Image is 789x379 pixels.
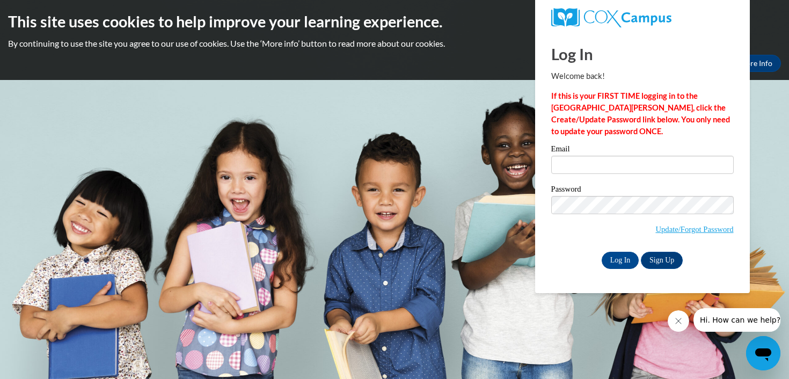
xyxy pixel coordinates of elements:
[8,38,781,49] p: By continuing to use the site you agree to our use of cookies. Use the ‘More info’ button to read...
[551,70,734,82] p: Welcome back!
[551,8,671,27] img: COX Campus
[746,336,780,370] iframe: Button to launch messaging window
[551,185,734,196] label: Password
[602,252,639,269] input: Log In
[655,225,733,234] a: Update/Forgot Password
[551,145,734,156] label: Email
[8,11,781,32] h2: This site uses cookies to help improve your learning experience.
[641,252,683,269] a: Sign Up
[551,43,734,65] h1: Log In
[551,8,734,27] a: COX Campus
[668,310,689,332] iframe: Close message
[693,308,780,332] iframe: Message from company
[551,91,730,136] strong: If this is your FIRST TIME logging in to the [GEOGRAPHIC_DATA][PERSON_NAME], click the Create/Upd...
[730,55,781,72] a: More Info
